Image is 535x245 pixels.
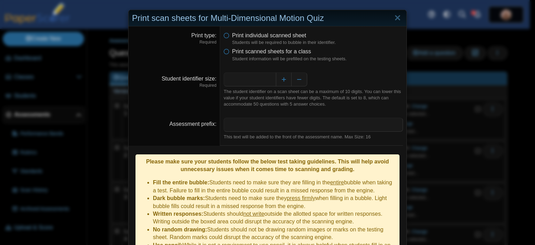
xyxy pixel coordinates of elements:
button: Increase [276,72,292,86]
li: Students should outside the allotted space for written responses. Writing outside the boxed area ... [153,210,396,226]
dfn: Required [132,39,216,45]
b: No random drawing: [153,227,207,232]
u: not write [243,211,264,217]
dfn: Student information will be prefilled on the testing sheets. [232,56,403,62]
dfn: Required [132,83,216,89]
span: Print scanned sheets for a class [232,48,311,54]
li: Students need to make sure they when filling in a bubble. Light bubble fills could result in a mi... [153,194,396,210]
li: Students should not be drawing random images or marks on the testing sheet. Random marks could di... [153,226,396,242]
dfn: Students will be required to bubble in their identifier. [232,39,403,46]
span: Print individual scanned sheet [232,32,306,38]
b: Fill the entire bubble: [153,179,209,185]
b: Please make sure your students follow the below test taking guidelines. This will help avoid unne... [146,159,389,172]
div: Print scan sheets for Multi-Dimensional Motion Quiz [129,10,406,26]
u: press firmly [287,195,315,201]
label: Print type [191,32,216,38]
div: The student identifier on a scan sheet can be a maximum of 10 digits. You can lower this value if... [224,89,403,108]
button: Decrease [292,72,307,86]
a: Close [392,12,403,24]
u: entire [330,179,344,185]
label: Student identifier size [162,76,216,82]
li: Students need to make sure they are filling in the bubble when taking a test. Failure to fill in ... [153,179,396,194]
label: Assessment prefix [169,121,216,127]
div: This text will be added to the front of the assessment name. Max Size: 16 [224,134,403,140]
b: Written responses: [153,211,203,217]
b: Dark bubble marks: [153,195,205,201]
